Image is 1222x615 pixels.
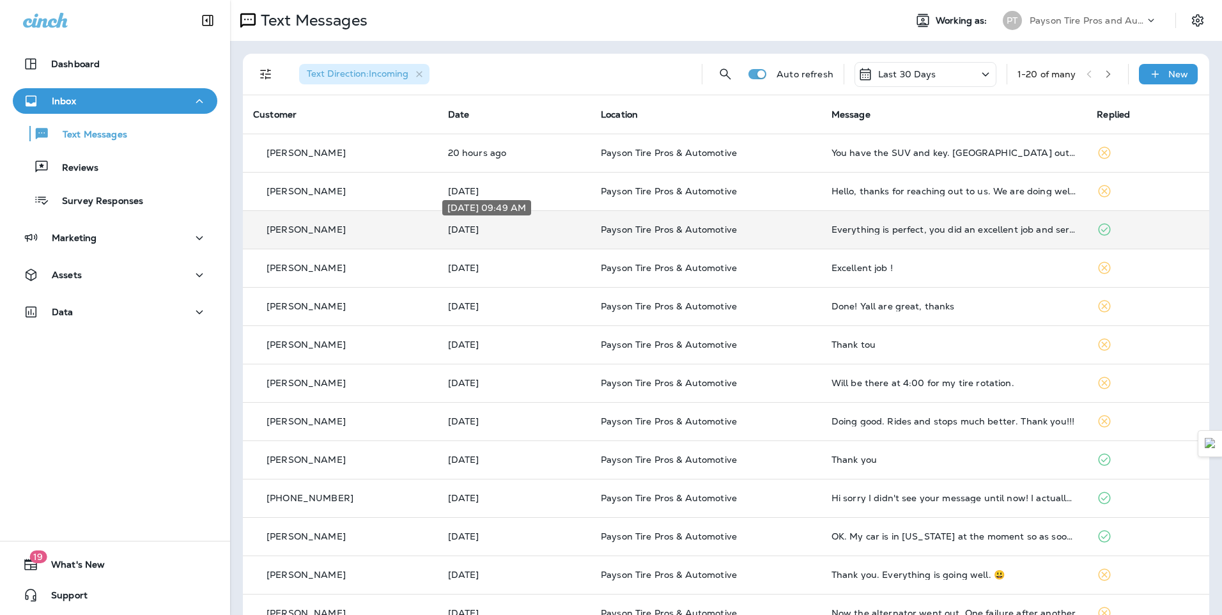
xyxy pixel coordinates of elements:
[448,301,580,311] p: Aug 14, 2025 03:54 PM
[253,61,279,87] button: Filters
[267,186,346,196] p: [PERSON_NAME]
[448,263,580,273] p: Aug 15, 2025 06:50 AM
[50,129,127,141] p: Text Messages
[448,378,580,388] p: Aug 14, 2025 09:42 AM
[831,570,1077,580] div: Thank you. Everything is going well. 😃
[38,559,105,575] span: What's New
[448,416,580,426] p: Aug 14, 2025 09:33 AM
[831,109,870,120] span: Message
[936,15,990,26] span: Working as:
[448,224,580,235] p: Aug 15, 2025 09:49 AM
[13,153,217,180] button: Reviews
[267,378,346,388] p: [PERSON_NAME]
[1030,15,1145,26] p: Payson Tire Pros and Automotive
[267,570,346,580] p: [PERSON_NAME]
[13,51,217,77] button: Dashboard
[52,233,97,243] p: Marketing
[601,569,737,580] span: Payson Tire Pros & Automotive
[601,147,737,159] span: Payson Tire Pros & Automotive
[448,186,580,196] p: Aug 16, 2025 10:48 AM
[448,339,580,350] p: Aug 14, 2025 09:56 AM
[52,307,73,317] p: Data
[601,492,737,504] span: Payson Tire Pros & Automotive
[52,96,76,106] p: Inbox
[831,455,1077,465] div: Thank you
[831,531,1077,541] div: OK. My car is in Nevada at the moment so as soon as I bring it home I will get with you.
[253,109,297,120] span: Customer
[601,377,737,389] span: Payson Tire Pros & Automotive
[777,69,833,79] p: Auto refresh
[448,570,580,580] p: Aug 13, 2025 11:29 AM
[13,225,217,251] button: Marketing
[831,301,1077,311] div: Done! Yall are great, thanks
[831,224,1077,235] div: Everything is perfect, you did an excellent job and service.
[256,11,367,30] p: Text Messages
[13,552,217,577] button: 19What's New
[13,299,217,325] button: Data
[1003,11,1022,30] div: PT
[267,416,346,426] p: [PERSON_NAME]
[831,493,1077,503] div: Hi sorry I didn't see your message until now! I actually got it figured out, thank you though!!
[267,531,346,541] p: [PERSON_NAME]
[831,263,1077,273] div: Excellent job !
[13,187,217,214] button: Survey Responses
[713,61,738,87] button: Search Messages
[601,109,638,120] span: Location
[442,200,531,215] div: [DATE] 09:49 AM
[13,582,217,608] button: Support
[601,262,737,274] span: Payson Tire Pros & Automotive
[601,454,737,465] span: Payson Tire Pros & Automotive
[267,455,346,465] p: [PERSON_NAME]
[601,531,737,542] span: Payson Tire Pros & Automotive
[299,64,429,84] div: Text Direction:Incoming
[878,69,936,79] p: Last 30 Days
[267,148,346,158] p: [PERSON_NAME]
[831,416,1077,426] div: Doing good. Rides and stops much better. Thank you!!!
[51,59,100,69] p: Dashboard
[13,262,217,288] button: Assets
[267,263,346,273] p: [PERSON_NAME]
[13,88,217,114] button: Inbox
[267,301,346,311] p: [PERSON_NAME]
[267,224,346,235] p: [PERSON_NAME]
[307,68,408,79] span: Text Direction : Incoming
[601,416,737,427] span: Payson Tire Pros & Automotive
[1017,69,1076,79] div: 1 - 20 of many
[601,300,737,312] span: Payson Tire Pros & Automotive
[448,109,470,120] span: Date
[448,531,580,541] p: Aug 13, 2025 12:36 PM
[38,590,88,605] span: Support
[49,162,98,175] p: Reviews
[601,339,737,350] span: Payson Tire Pros & Automotive
[267,339,346,350] p: [PERSON_NAME]
[52,270,82,280] p: Assets
[601,224,737,235] span: Payson Tire Pros & Automotive
[1186,9,1209,32] button: Settings
[831,148,1077,158] div: You have the SUV and key. Black Yukon outside near entrance.
[448,148,580,158] p: Aug 17, 2025 10:37 AM
[448,493,580,503] p: Aug 14, 2025 08:56 AM
[831,378,1077,388] div: Will be there at 4:00 for my tire rotation.
[831,339,1077,350] div: Thank tou
[1205,438,1216,449] img: Detect Auto
[831,186,1077,196] div: Hello, thanks for reaching out to us. We are doing well by the Grace of God. I did purchase a cou...
[13,120,217,147] button: Text Messages
[601,185,737,197] span: Payson Tire Pros & Automotive
[190,8,226,33] button: Collapse Sidebar
[267,493,353,503] p: [PHONE_NUMBER]
[448,455,580,465] p: Aug 14, 2025 09:19 AM
[1168,69,1188,79] p: New
[49,196,143,208] p: Survey Responses
[1097,109,1130,120] span: Replied
[29,550,47,563] span: 19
